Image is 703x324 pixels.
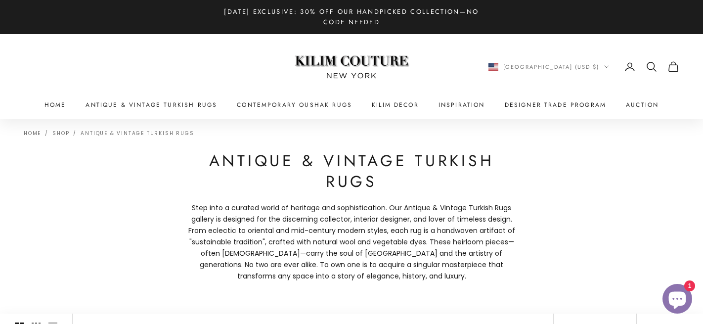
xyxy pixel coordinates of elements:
p: Step into a curated world of heritage and sophistication. Our Antique & Vintage Turkish Rugs gall... [183,202,520,282]
span: [GEOGRAPHIC_DATA] (USD $) [503,62,600,71]
nav: Primary navigation [24,100,679,110]
h1: Antique & Vintage Turkish Rugs [183,151,520,192]
nav: Breadcrumb [24,129,194,136]
a: Auction [626,100,659,110]
a: Inspiration [439,100,485,110]
a: Antique & Vintage Turkish Rugs [86,100,217,110]
p: [DATE] Exclusive: 30% Off Our Handpicked Collection—No Code Needed [213,6,490,28]
a: Home [24,130,41,137]
img: Logo of Kilim Couture New York [290,44,413,91]
a: Shop [52,130,69,137]
img: United States [488,63,498,71]
button: Change country or currency [488,62,610,71]
inbox-online-store-chat: Shopify online store chat [659,284,695,316]
nav: Secondary navigation [488,61,680,73]
summary: Kilim Decor [372,100,419,110]
a: Antique & Vintage Turkish Rugs [81,130,194,137]
a: Contemporary Oushak Rugs [237,100,352,110]
a: Designer Trade Program [505,100,607,110]
a: Home [44,100,66,110]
